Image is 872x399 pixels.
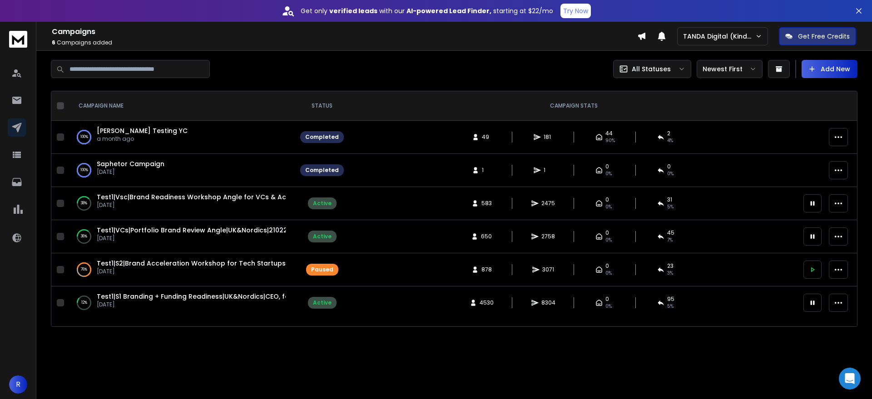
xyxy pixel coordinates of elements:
strong: AI-powered Lead Finder, [406,6,491,15]
span: 49 [482,133,491,141]
strong: verified leads [329,6,377,15]
p: 36 % [81,232,87,241]
div: Active [313,299,332,306]
p: 100 % [80,166,88,175]
th: STATUS [295,91,349,121]
h1: Campaigns [52,26,637,37]
span: 95 [667,296,674,303]
span: 23 [667,262,674,270]
span: 0 [605,229,609,236]
a: Test1|Vsc|Brand Readiness Workshop Angle for VCs & Accelerators|UK&nordics|210225 [97,192,386,202]
span: 2758 [541,233,555,240]
span: 878 [481,266,492,273]
span: 583 [481,200,492,207]
span: 0% [605,236,612,244]
span: 0% [605,270,612,277]
button: Try Now [560,4,591,18]
span: 3071 [542,266,554,273]
button: R [9,375,27,394]
p: TANDA Digital (Kind Studio) [683,32,755,41]
a: Test1|VCs|Portfolio Brand Review Angle|UK&Nordics|210225 [97,226,292,235]
p: All Statuses [632,64,671,74]
img: logo [9,31,27,48]
p: Get Free Credits [798,32,850,41]
span: 4 % [667,137,673,144]
div: Active [313,233,332,240]
td: 38%Test1|Vsc|Brand Readiness Workshop Angle for VCs & Accelerators|UK&nordics|210225[DATE] [68,187,295,220]
span: 3 % [667,270,673,277]
span: 1 [544,167,553,174]
p: [DATE] [97,202,286,209]
a: Test1|S2|Brand Acceleration Workshop for Tech Startups|[GEOGRAPHIC_DATA], [DEMOGRAPHIC_DATA]|CEO,... [97,259,510,268]
a: Test1|S1 Branding + Funding Readiness|UK&Nordics|CEO, founder|210225 [97,292,333,301]
span: 0% [605,303,612,310]
span: 8304 [541,299,555,306]
span: 1 [482,167,491,174]
span: 0 [605,196,609,203]
div: Completed [305,167,339,174]
p: a month ago [97,135,188,143]
span: 4530 [480,299,494,306]
th: CAMPAIGN NAME [68,91,295,121]
a: [PERSON_NAME] Testing YC [97,126,188,135]
td: 100%[PERSON_NAME] Testing YCa month ago [68,121,295,154]
span: 44 [605,130,613,137]
button: Get Free Credits [779,27,856,45]
span: 5 % [667,203,674,211]
span: 0 [605,296,609,303]
span: 0% [605,170,612,177]
p: Try Now [563,6,588,15]
div: Completed [305,133,339,141]
a: Saphetor Campaign [97,159,164,168]
span: 31 [667,196,672,203]
button: Add New [802,60,857,78]
p: [DATE] [97,168,164,176]
span: 0 % [667,170,674,177]
p: [DATE] [97,235,286,242]
span: 0 [605,262,609,270]
td: 36%Test1|VCs|Portfolio Brand Review Angle|UK&Nordics|210225[DATE] [68,220,295,253]
span: 6 [52,39,55,46]
th: CAMPAIGN STATS [349,91,798,121]
span: 0% [605,203,612,211]
td: 12%Test1|S1 Branding + Funding Readiness|UK&Nordics|CEO, founder|210225[DATE] [68,286,295,320]
div: Open Intercom Messenger [839,368,861,389]
span: 0 [605,163,609,170]
p: 76 % [81,265,87,274]
span: 2 [667,130,670,137]
p: [DATE] [97,268,286,275]
span: 45 [667,229,674,236]
span: 650 [481,233,492,240]
span: 90 % [605,137,615,144]
p: Campaigns added [52,39,637,46]
p: 100 % [80,133,88,142]
p: 38 % [81,199,87,208]
p: 12 % [81,298,87,307]
button: Newest First [697,60,763,78]
span: 5 % [667,303,674,310]
span: 2475 [541,200,555,207]
span: 0 [667,163,671,170]
td: 76%Test1|S2|Brand Acceleration Workshop for Tech Startups|[GEOGRAPHIC_DATA], [DEMOGRAPHIC_DATA]|C... [68,253,295,286]
span: 7 % [667,236,673,244]
div: Active [313,200,332,207]
p: [DATE] [97,301,286,308]
p: Get only with our starting at $22/mo [301,6,553,15]
div: Paused [311,266,333,273]
span: 181 [544,133,553,141]
td: 100%Saphetor Campaign[DATE] [68,154,295,187]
